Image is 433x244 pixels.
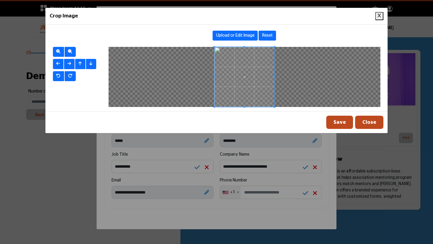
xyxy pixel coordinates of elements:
[50,12,78,20] h5: Crop Image
[259,31,276,41] button: Reset
[355,116,383,129] button: Close
[326,116,353,129] button: Save
[375,12,383,20] button: Close Image Upload Modal
[216,33,254,38] span: Upload or Edit Image
[262,33,273,38] span: Reset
